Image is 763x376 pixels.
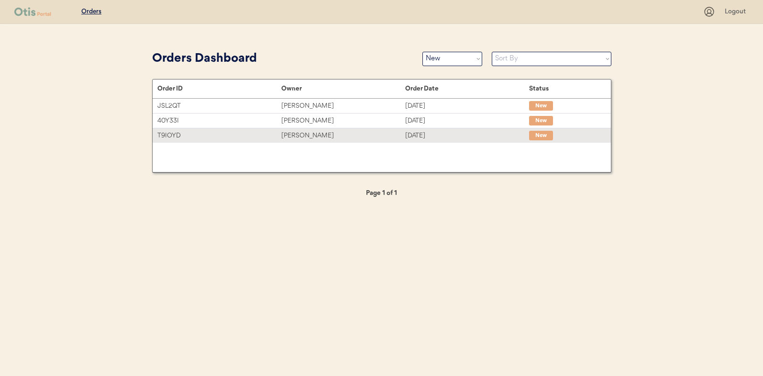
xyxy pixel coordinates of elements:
div: Logout [725,7,749,17]
div: Owner [281,85,405,92]
div: [DATE] [405,130,529,141]
div: JSL2QT [157,101,281,112]
div: 40Y33I [157,115,281,126]
div: [PERSON_NAME] [281,101,405,112]
div: Status [529,85,601,92]
u: Orders [81,8,101,15]
div: [PERSON_NAME] [281,130,405,141]
div: Order ID [157,85,281,92]
div: [PERSON_NAME] [281,115,405,126]
div: Page 1 of 1 [334,188,430,199]
div: Orders Dashboard [152,50,413,68]
div: [DATE] [405,115,529,126]
div: Order Date [405,85,529,92]
div: [DATE] [405,101,529,112]
div: T9IOYD [157,130,281,141]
